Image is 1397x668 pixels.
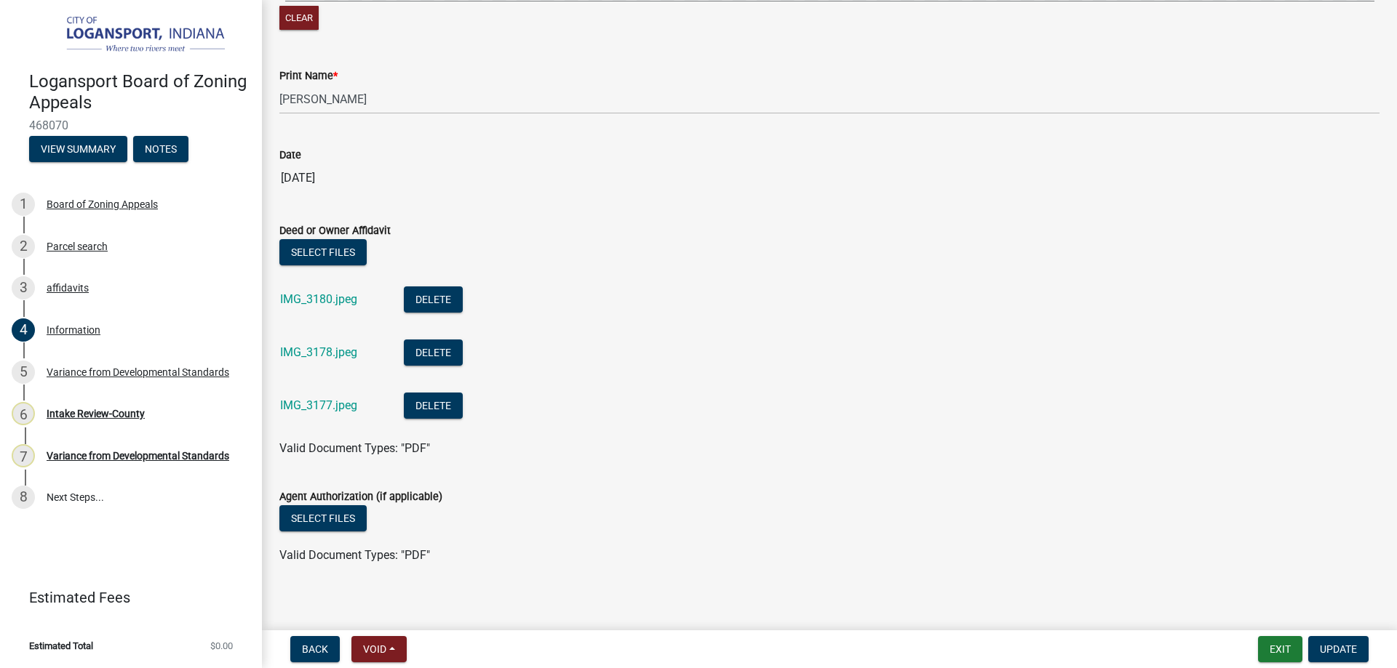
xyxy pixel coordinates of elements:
button: Delete [404,393,463,419]
wm-modal-confirm: Delete Document [404,294,463,307]
label: Date [279,150,301,161]
img: City of Logansport, Indiana [29,15,239,56]
div: 3 [12,276,35,299]
h4: Logansport Board of Zoning Appeals [29,71,250,113]
a: IMG_3180.jpeg [280,292,357,306]
button: Clear [279,6,319,30]
label: Deed or Owner Affidavit [279,226,391,236]
div: 2 [12,235,35,258]
div: 4 [12,318,35,342]
button: Void [351,636,407,662]
div: Information [47,325,100,335]
a: IMG_3178.jpeg [280,345,357,359]
div: Variance from Developmental Standards [47,367,229,377]
div: Board of Zoning Appeals [47,199,158,209]
span: 468070 [29,118,233,132]
button: Back [290,636,340,662]
span: Valid Document Types: "PDF" [279,441,430,455]
button: View Summary [29,136,127,162]
span: Estimated Total [29,641,93,651]
span: Void [363,643,386,655]
div: Parcel search [47,241,108,251]
div: affidavits [47,283,89,293]
div: 6 [12,402,35,425]
a: Estimated Fees [12,583,239,612]
wm-modal-confirm: Notes [133,145,188,156]
button: Select files [279,239,367,265]
label: Print Name [279,71,338,81]
a: IMG_3177.jpeg [280,398,357,412]
button: Select files [279,505,367,531]
div: Intake Review-County [47,409,145,419]
wm-modal-confirm: Delete Document [404,347,463,361]
button: Delete [404,339,463,366]
label: Agent Authorization (if applicable) [279,492,442,502]
span: Valid Document Types: "PDF" [279,548,430,562]
button: Update [1308,636,1369,662]
div: 1 [12,193,35,216]
div: 8 [12,486,35,509]
button: Notes [133,136,188,162]
button: Exit [1258,636,1302,662]
div: Variance from Developmental Standards [47,451,229,461]
wm-modal-confirm: Summary [29,145,127,156]
div: 7 [12,444,35,467]
span: $0.00 [210,641,233,651]
span: Back [302,643,328,655]
span: Update [1320,643,1357,655]
button: Delete [404,286,463,313]
wm-modal-confirm: Delete Document [404,400,463,414]
div: 5 [12,361,35,384]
